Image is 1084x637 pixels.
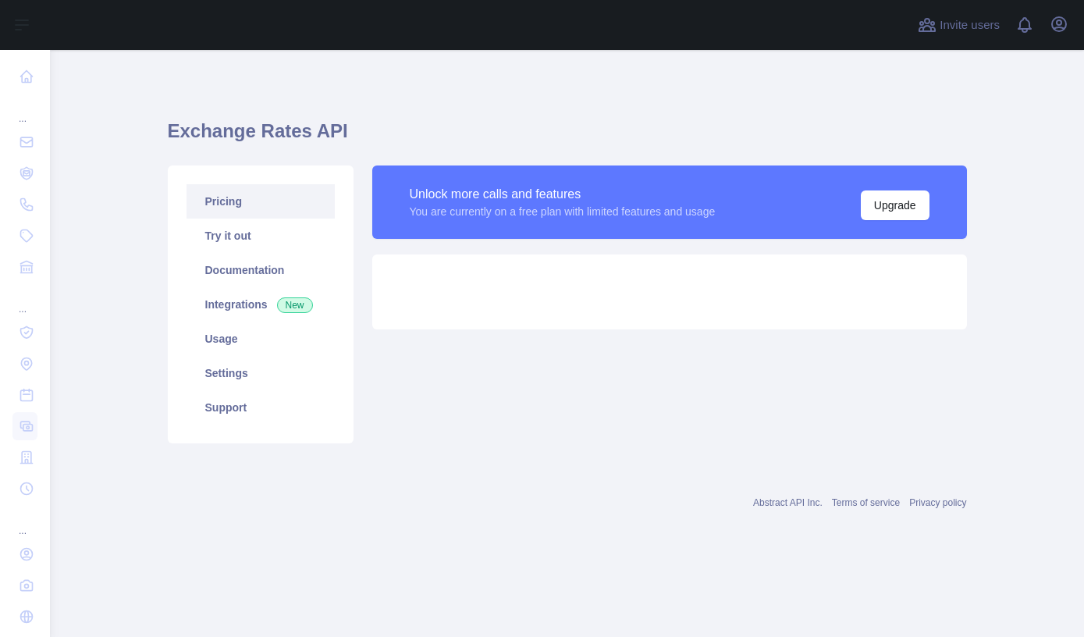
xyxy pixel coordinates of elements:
[12,506,37,537] div: ...
[410,185,716,204] div: Unlock more calls and features
[187,287,335,322] a: Integrations New
[187,356,335,390] a: Settings
[187,322,335,356] a: Usage
[187,390,335,425] a: Support
[168,119,967,156] h1: Exchange Rates API
[12,94,37,125] div: ...
[940,16,1000,34] span: Invite users
[753,497,823,508] a: Abstract API Inc.
[187,219,335,253] a: Try it out
[909,497,966,508] a: Privacy policy
[277,297,313,313] span: New
[832,497,900,508] a: Terms of service
[187,253,335,287] a: Documentation
[187,184,335,219] a: Pricing
[12,284,37,315] div: ...
[410,204,716,219] div: You are currently on a free plan with limited features and usage
[861,190,929,220] button: Upgrade
[915,12,1003,37] button: Invite users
